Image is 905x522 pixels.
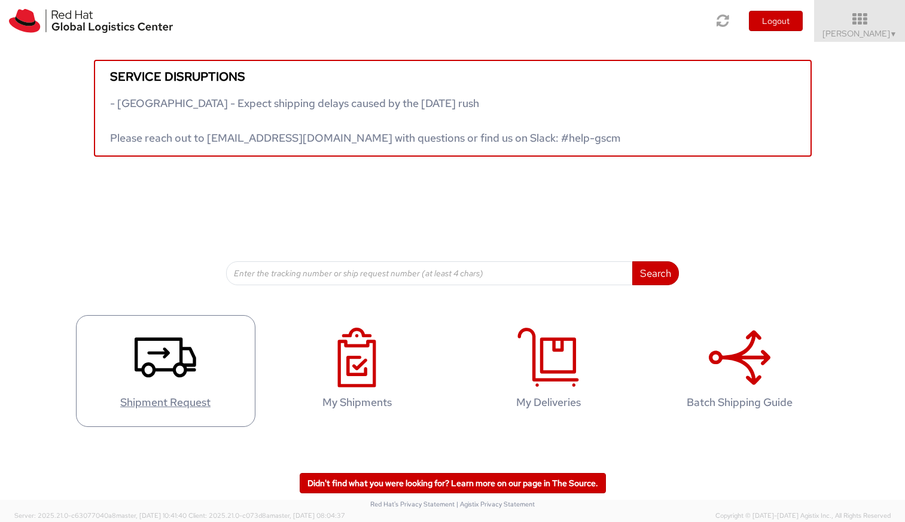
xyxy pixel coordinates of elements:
[300,473,606,493] a: Didn't find what you were looking for? Learn more on our page in The Source.
[110,70,796,83] h5: Service disruptions
[14,511,187,520] span: Server: 2025.21.0-c63077040a8
[226,261,633,285] input: Enter the tracking number or ship request number (at least 4 chars)
[650,315,830,427] a: Batch Shipping Guide
[663,396,817,408] h4: Batch Shipping Guide
[89,396,243,408] h4: Shipment Request
[76,315,255,427] a: Shipment Request
[822,28,897,39] span: [PERSON_NAME]
[749,11,803,31] button: Logout
[715,511,891,521] span: Copyright © [DATE]-[DATE] Agistix Inc., All Rights Reserved
[94,60,812,157] a: Service disruptions - [GEOGRAPHIC_DATA] - Expect shipping delays caused by the [DATE] rush Please...
[370,500,455,508] a: Red Hat's Privacy Statement
[267,315,447,427] a: My Shipments
[471,396,626,408] h4: My Deliveries
[632,261,679,285] button: Search
[110,96,621,145] span: - [GEOGRAPHIC_DATA] - Expect shipping delays caused by the [DATE] rush Please reach out to [EMAIL...
[9,9,173,33] img: rh-logistics-00dfa346123c4ec078e1.svg
[188,511,345,520] span: Client: 2025.21.0-c073d8a
[280,396,434,408] h4: My Shipments
[456,500,535,508] a: | Agistix Privacy Statement
[890,29,897,39] span: ▼
[270,511,345,520] span: master, [DATE] 08:04:37
[459,315,638,427] a: My Deliveries
[116,511,187,520] span: master, [DATE] 10:41:40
